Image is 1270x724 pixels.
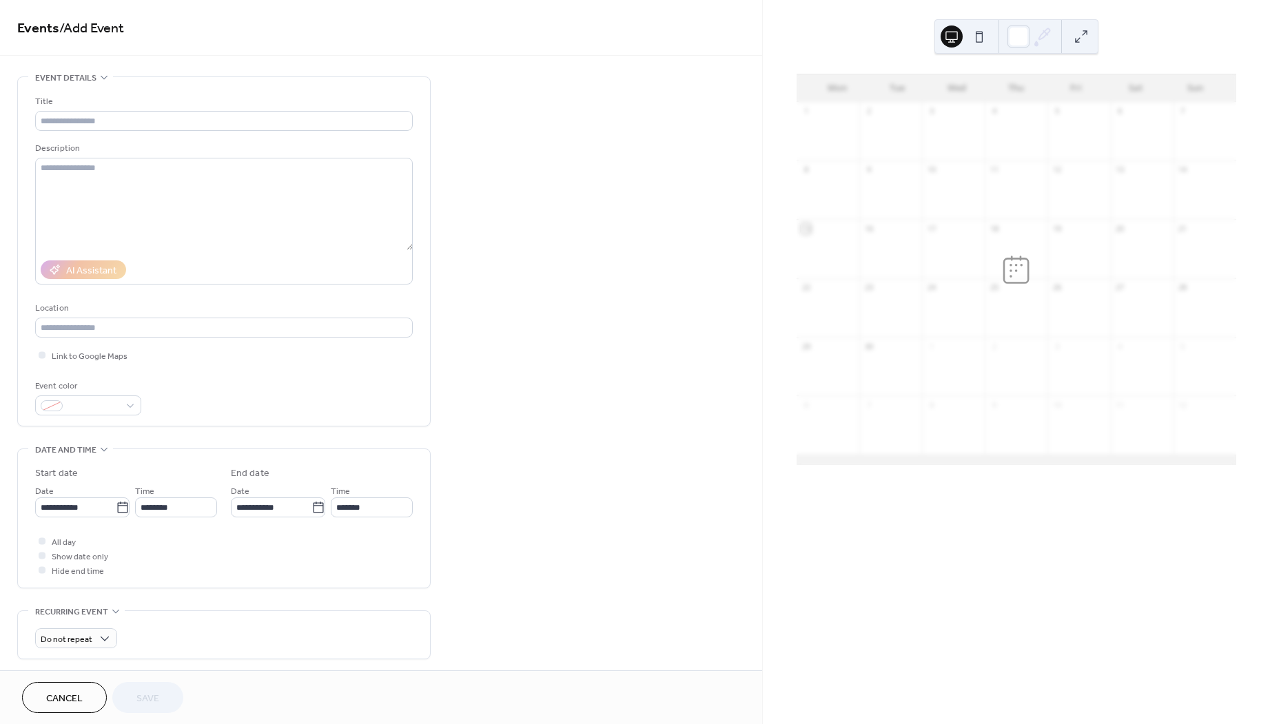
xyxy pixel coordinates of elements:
div: 29 [801,341,811,351]
div: 9 [989,400,999,410]
div: Mon [808,74,868,102]
div: 9 [863,165,874,175]
span: Date [35,484,54,499]
div: Tue [867,74,927,102]
div: 13 [1115,165,1125,175]
div: End date [231,466,269,481]
div: 8 [801,165,811,175]
div: 15 [801,223,811,234]
div: 17 [926,223,936,234]
div: 1 [801,106,811,116]
span: Time [135,484,154,499]
div: 4 [1115,341,1125,351]
div: 16 [863,223,874,234]
div: Thu [987,74,1047,102]
span: Date [231,484,249,499]
div: 2 [863,106,874,116]
div: 23 [863,282,874,293]
div: 24 [926,282,936,293]
div: 10 [1052,400,1062,410]
div: 1 [926,341,936,351]
div: 30 [863,341,874,351]
div: 21 [1178,223,1188,234]
div: Location [35,301,410,316]
div: 18 [989,223,999,234]
div: Description [35,141,410,156]
span: All day [52,535,76,550]
div: 3 [1052,341,1062,351]
div: 3 [926,106,936,116]
div: 7 [863,400,874,410]
span: Do not repeat [41,632,92,648]
div: Fri [1046,74,1106,102]
div: 6 [801,400,811,410]
div: Wed [927,74,987,102]
div: 11 [1115,400,1125,410]
div: 26 [1052,282,1062,293]
div: Sat [1106,74,1166,102]
div: 2 [989,341,999,351]
div: 6 [1115,106,1125,116]
span: Link to Google Maps [52,349,127,364]
div: 12 [1052,165,1062,175]
div: 10 [926,165,936,175]
div: 27 [1115,282,1125,293]
div: 12 [1178,400,1188,410]
span: Hide end time [52,564,104,579]
div: 7 [1178,106,1188,116]
a: Events [17,15,59,42]
span: Cancel [46,692,83,706]
div: Sun [1165,74,1225,102]
div: 4 [989,106,999,116]
div: 5 [1178,341,1188,351]
div: 22 [801,282,811,293]
span: Show date only [52,550,108,564]
div: Event color [35,379,139,393]
span: Date and time [35,443,96,457]
div: 25 [989,282,999,293]
span: Event details [35,71,96,85]
div: 28 [1178,282,1188,293]
div: 19 [1052,223,1062,234]
span: Recurring event [35,605,108,619]
div: Title [35,94,410,109]
span: Time [331,484,350,499]
div: 20 [1115,223,1125,234]
div: 11 [989,165,999,175]
div: Start date [35,466,78,481]
button: Cancel [22,682,107,713]
span: / Add Event [59,15,124,42]
div: 8 [926,400,936,410]
div: 14 [1178,165,1188,175]
div: 5 [1052,106,1062,116]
